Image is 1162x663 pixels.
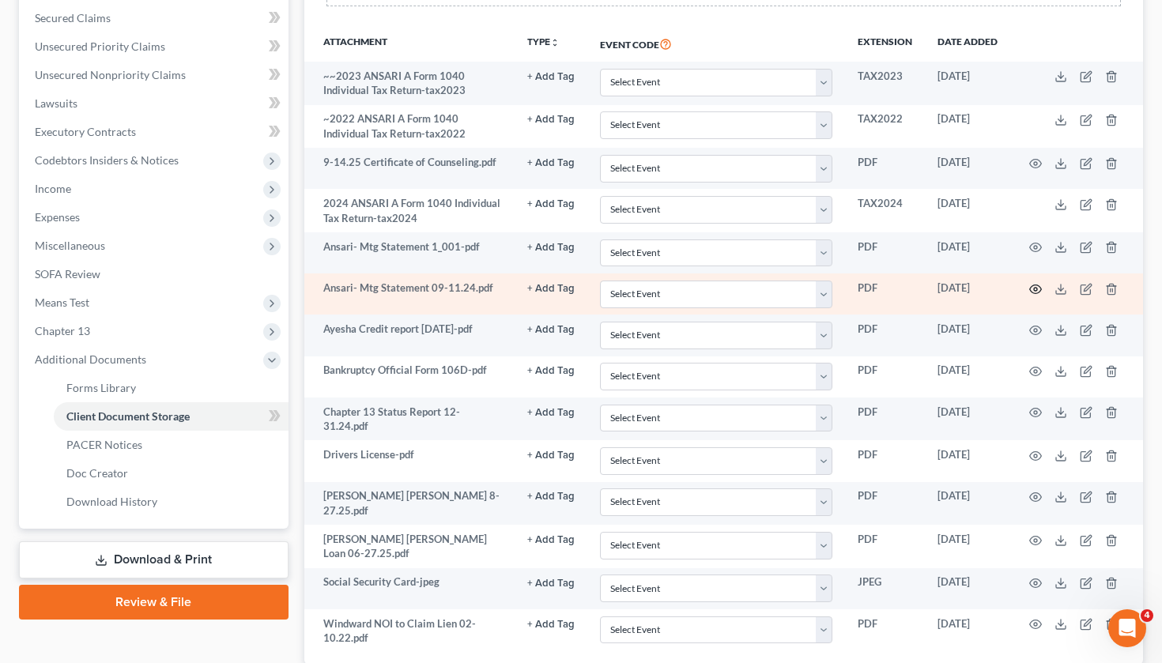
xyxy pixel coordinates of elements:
th: Date added [925,25,1010,62]
td: Windward NOI to Claim Lien 02-10.22.pdf [304,609,515,653]
td: PDF [845,356,925,397]
a: Download & Print [19,541,289,578]
a: Unsecured Priority Claims [22,32,289,61]
td: 2024 ANSARI A Form 1040 Individual Tax Return-tax2024 [304,189,515,232]
a: Doc Creator [54,459,289,488]
a: SOFA Review [22,260,289,288]
span: Client Document Storage [66,409,190,423]
td: PDF [845,397,925,441]
span: Miscellaneous [35,239,105,252]
a: + Add Tag [527,111,575,126]
button: + Add Tag [527,408,575,418]
a: + Add Tag [527,447,575,462]
a: Executory Contracts [22,118,289,146]
td: PDF [845,315,925,356]
button: + Add Tag [527,115,575,125]
i: unfold_more [550,38,560,47]
td: TAX2023 [845,62,925,105]
button: + Add Tag [527,366,575,376]
td: PDF [845,273,925,315]
td: [DATE] [925,273,1010,315]
td: Social Security Card-jpeg [304,568,515,609]
td: TAX2024 [845,189,925,232]
td: PDF [845,609,925,653]
th: Attachment [304,25,515,62]
td: [DATE] [925,105,1010,149]
a: + Add Tag [527,574,575,590]
button: + Add Tag [527,535,575,545]
td: [DATE] [925,397,1010,441]
a: + Add Tag [527,322,575,337]
td: Ayesha Credit report [DATE]-pdf [304,315,515,356]
td: Ansari- Mtg Statement 09-11.24.pdf [304,273,515,315]
span: PACER Notices [66,438,142,451]
a: Forms Library [54,374,289,402]
td: Bankruptcy Official Form 106D-pdf [304,356,515,397]
td: [DATE] [925,356,1010,397]
td: PDF [845,232,925,273]
a: + Add Tag [527,488,575,503]
td: [DATE] [925,62,1010,105]
a: + Add Tag [527,616,575,631]
td: PDF [845,440,925,481]
button: + Add Tag [527,158,575,168]
td: [DATE] [925,482,1010,526]
th: Extension [845,25,925,62]
td: PDF [845,525,925,568]
td: TAX2022 [845,105,925,149]
span: Doc Creator [66,466,128,480]
a: + Add Tag [527,281,575,296]
span: 4 [1141,609,1153,622]
a: + Add Tag [527,239,575,254]
button: + Add Tag [527,284,575,294]
span: Secured Claims [35,11,111,24]
td: [DATE] [925,609,1010,653]
td: [PERSON_NAME] [PERSON_NAME] Loan 06-27.25.pdf [304,525,515,568]
td: Chapter 13 Status Report 12-31.24.pdf [304,397,515,441]
span: Expenses [35,210,80,224]
span: Unsecured Nonpriority Claims [35,68,186,81]
span: Lawsuits [35,96,77,110]
a: + Add Tag [527,405,575,420]
a: + Add Tag [527,363,575,378]
a: + Add Tag [527,532,575,547]
td: [DATE] [925,232,1010,273]
td: [DATE] [925,148,1010,189]
a: + Add Tag [527,69,575,84]
a: Download History [54,488,289,516]
td: [DATE] [925,315,1010,356]
iframe: Intercom live chat [1108,609,1146,647]
span: Chapter 13 [35,324,90,337]
td: [DATE] [925,189,1010,232]
span: Download History [66,495,157,508]
a: PACER Notices [54,431,289,459]
span: Means Test [35,296,89,309]
a: + Add Tag [527,155,575,170]
a: Review & File [19,585,289,620]
td: ~2022 ANSARI A Form 1040 Individual Tax Return-tax2022 [304,105,515,149]
a: Client Document Storage [54,402,289,431]
td: ~~2023 ANSARI A Form 1040 Individual Tax Return-tax2023 [304,62,515,105]
a: Secured Claims [22,4,289,32]
td: Drivers License-pdf [304,440,515,481]
button: + Add Tag [527,325,575,335]
span: Additional Documents [35,352,146,366]
span: Codebtors Insiders & Notices [35,153,179,167]
td: [DATE] [925,440,1010,481]
td: 9-14.25 Certificate of Counseling.pdf [304,148,515,189]
td: [PERSON_NAME] [PERSON_NAME] 8-27.25.pdf [304,482,515,526]
a: + Add Tag [527,196,575,211]
button: + Add Tag [527,450,575,461]
button: + Add Tag [527,492,575,502]
a: Lawsuits [22,89,289,118]
td: Ansari- Mtg Statement 1_001-pdf [304,232,515,273]
button: TYPEunfold_more [527,37,560,47]
button: + Add Tag [527,72,575,82]
span: Executory Contracts [35,125,136,138]
th: Event Code [587,25,845,62]
td: [DATE] [925,568,1010,609]
span: SOFA Review [35,267,100,281]
a: Unsecured Nonpriority Claims [22,61,289,89]
td: PDF [845,148,925,189]
span: Income [35,182,71,195]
